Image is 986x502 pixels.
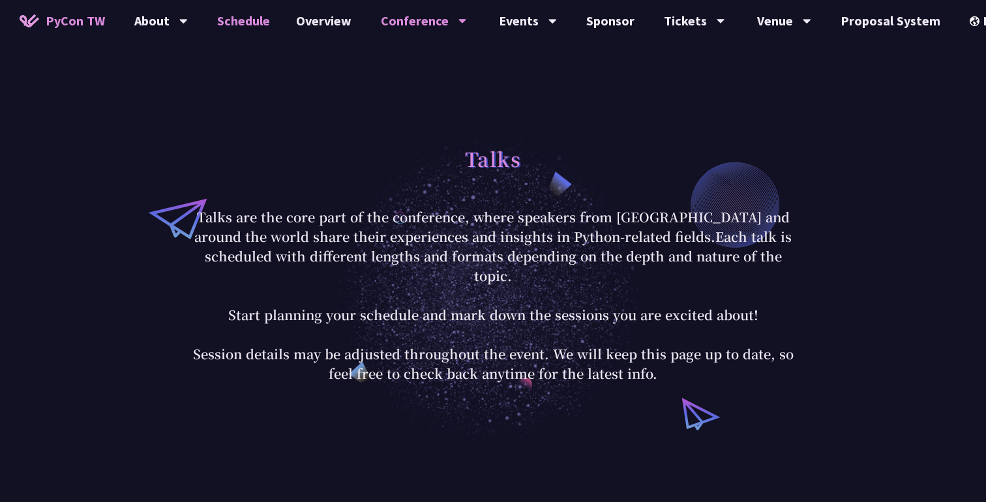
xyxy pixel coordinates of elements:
[190,207,796,383] p: Talks are the core part of the conference, where speakers from [GEOGRAPHIC_DATA] and around the w...
[46,11,105,31] span: PyCon TW
[465,139,522,178] h1: Talks
[7,5,118,37] a: PyCon TW
[20,14,39,27] img: Home icon of PyCon TW 2025
[970,16,983,26] img: Locale Icon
